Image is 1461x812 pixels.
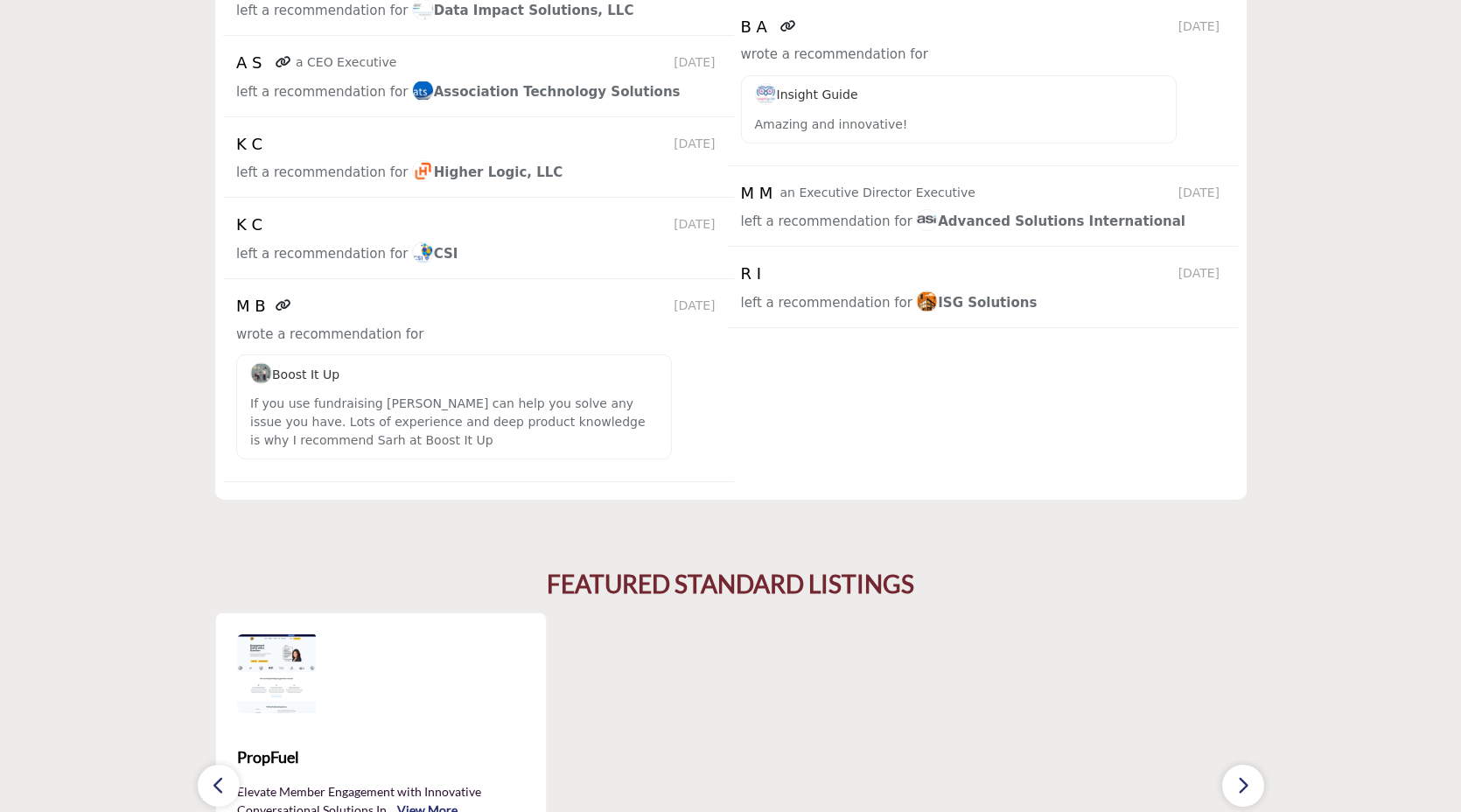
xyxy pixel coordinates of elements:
[1178,22,1225,40] span: [DATE]
[236,164,408,180] span: left a recommendation for
[412,164,563,180] span: Higher Logic, LLC
[674,135,720,153] span: [DATE]
[741,22,776,41] h5: B A
[412,246,458,262] span: CSI
[250,367,339,381] a: imageBoost It Up
[250,395,658,450] p: If you use fundraising [PERSON_NAME] can help you solve any issue you have. Lots of experience an...
[674,297,720,315] span: [DATE]
[741,188,776,207] h5: M M
[412,160,434,182] img: image
[412,241,434,263] img: image
[250,362,272,384] img: image
[236,326,423,342] span: wrote a recommendation for
[237,734,526,781] a: PropFuel
[755,92,858,106] span: Insight Guide
[236,84,408,100] span: left a recommendation for
[236,3,408,18] span: left a recommendation for
[755,87,777,109] img: image
[916,215,1185,237] a: imageAdvanced Solutions International
[674,53,720,72] span: [DATE]
[916,299,1037,315] span: ISG Solutions
[1178,269,1225,287] span: [DATE]
[780,188,975,206] p: an Executive Director Executive
[412,162,563,184] a: imageHigher Logic, LLC
[741,218,912,234] span: left a recommendation for
[412,3,634,18] span: Data Impact Solutions, LLC
[916,218,1185,234] span: Advanced Solutions International
[741,51,928,66] span: wrote a recommendation for
[547,570,914,599] h2: FEATURED STANDARD LISTINGS
[916,297,1037,318] a: imageISG Solutions
[1178,188,1225,206] span: [DATE]
[296,53,396,72] p: a CEO Executive
[412,80,434,101] img: image
[250,367,339,381] span: Boost It Up
[916,213,938,235] img: image
[674,215,720,234] span: [DATE]
[236,53,271,73] h5: A S
[412,84,681,100] span: Association Technology Solutions
[412,243,458,265] a: imageCSI
[755,120,1163,138] p: Amazing and innovative!
[741,299,912,315] span: left a recommendation for
[755,92,858,106] a: imageInsight Guide
[236,297,271,316] h5: M B
[236,215,271,234] h5: K C
[236,246,408,262] span: left a recommendation for
[412,81,681,103] a: imageAssociation Technology Solutions
[237,634,316,713] img: PropFuel
[237,745,526,769] span: PropFuel
[916,295,938,317] img: image
[236,135,271,154] h5: K C
[741,269,776,288] h5: R I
